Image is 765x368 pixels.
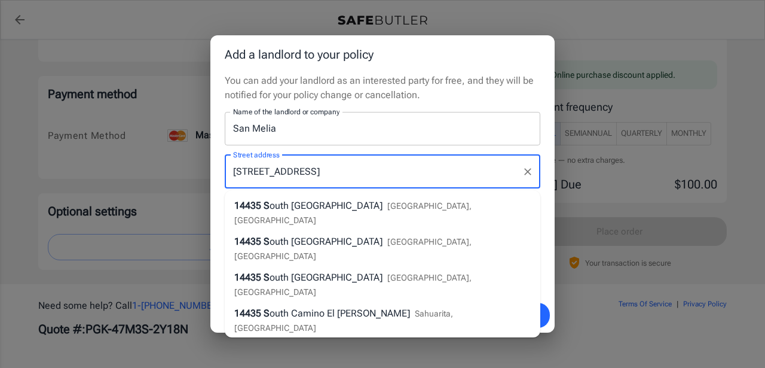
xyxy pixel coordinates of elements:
[270,236,382,247] span: outh [GEOGRAPHIC_DATA]
[225,74,540,102] p: You can add your landlord as an interested party for free, and they will be notified for your pol...
[210,35,555,74] h2: Add a landlord to your policy
[234,272,261,283] span: 14435
[519,163,536,180] button: Clear
[264,200,270,211] span: S
[264,272,270,283] span: S
[264,308,270,319] span: S
[264,236,270,247] span: S
[234,236,261,247] span: 14435
[234,308,261,319] span: 14435
[233,150,280,160] label: Street address
[270,308,410,319] span: outh Camino El [PERSON_NAME]
[270,272,382,283] span: outh [GEOGRAPHIC_DATA]
[234,200,261,211] span: 14435
[233,107,339,117] label: Name of the landlord or company
[270,200,382,211] span: outh [GEOGRAPHIC_DATA]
